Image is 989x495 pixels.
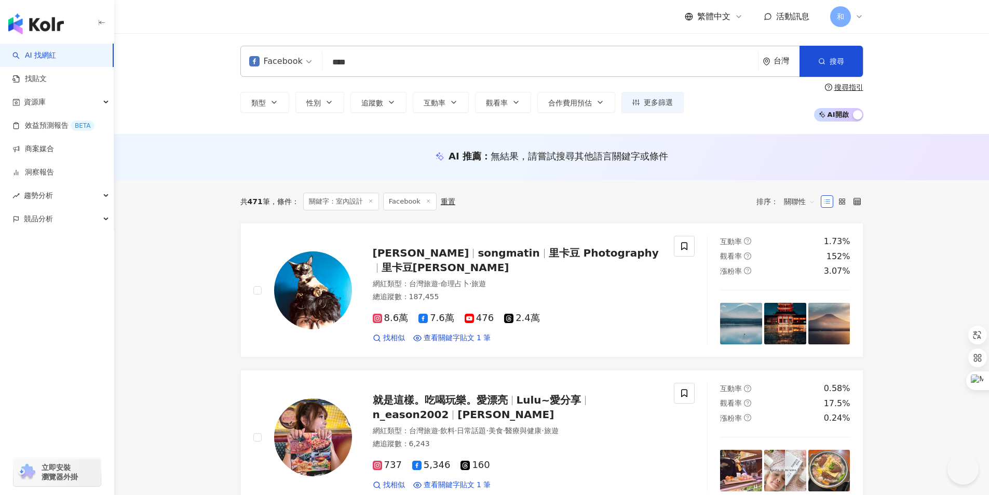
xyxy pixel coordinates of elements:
[248,197,263,206] span: 471
[424,333,491,343] span: 查看關鍵字貼文 1 筆
[295,92,344,113] button: 性別
[478,247,539,259] span: songmatin
[756,193,821,210] div: 排序：
[383,193,437,210] span: Facebook
[744,267,751,274] span: question-circle
[827,251,850,262] div: 152%
[489,426,503,435] span: 美食
[413,480,491,490] a: 查看關鍵字貼文 1 筆
[465,313,494,324] span: 476
[475,92,531,113] button: 觀看率
[441,197,455,206] div: 重置
[449,150,668,163] div: AI 推薦 ：
[24,90,46,114] span: 資源庫
[413,333,491,343] a: 查看關鍵字貼文 1 筆
[440,426,455,435] span: 飲料
[373,408,449,421] span: n_eason2002
[824,398,850,409] div: 17.5%
[784,193,815,210] span: 關聯性
[744,385,751,392] span: question-circle
[249,53,303,70] div: Facebook
[486,99,508,107] span: 觀看率
[800,46,863,77] button: 搜尋
[825,84,832,91] span: question-circle
[373,292,662,302] div: 總追蹤數 ： 187,455
[537,92,615,113] button: 合作費用預估
[697,11,730,22] span: 繁體中文
[544,426,559,435] span: 旅遊
[373,426,662,436] div: 網紅類型 ：
[373,313,409,324] span: 8.6萬
[455,426,457,435] span: ·
[13,458,101,486] a: chrome extension立即安裝 瀏覽器外掛
[251,99,266,107] span: 類型
[413,92,469,113] button: 互動率
[303,193,379,210] span: 關鍵字：室內設計
[306,99,321,107] span: 性別
[418,313,454,324] span: 7.6萬
[373,480,405,490] a: 找相似
[548,99,592,107] span: 合作費用預估
[763,58,770,65] span: environment
[824,265,850,277] div: 3.07%
[720,384,742,393] span: 互動率
[720,237,742,246] span: 互動率
[776,11,809,21] span: 活動訊息
[720,450,762,492] img: post-image
[373,439,662,449] div: 總追蹤數 ： 6,243
[412,460,451,471] span: 5,346
[549,247,659,259] span: 里卡豆 Photography
[541,426,544,435] span: ·
[830,57,844,65] span: 搜尋
[947,453,979,485] iframe: Help Scout Beacon - Open
[350,92,407,113] button: 追蹤數
[373,247,469,259] span: [PERSON_NAME]
[744,399,751,407] span: question-circle
[720,414,742,422] span: 漲粉率
[373,333,405,343] a: 找相似
[240,223,863,357] a: KOL Avatar[PERSON_NAME]songmatin里卡豆 Photography里卡豆[PERSON_NAME]網紅類型：台灣旅遊·命理占卜·旅遊總追蹤數：187,4558.6萬7...
[42,463,78,481] span: 立即安裝 瀏覽器外掛
[274,398,352,476] img: KOL Avatar
[440,279,469,288] span: 命理占卜
[382,261,509,274] span: 里卡豆[PERSON_NAME]
[720,267,742,275] span: 漲粉率
[471,279,486,288] span: 旅遊
[438,426,440,435] span: ·
[764,303,806,345] img: post-image
[774,57,800,65] div: 台灣
[503,426,505,435] span: ·
[644,98,673,106] span: 更多篩選
[240,92,289,113] button: 類型
[457,426,486,435] span: 日常話題
[491,151,668,162] span: 無結果，請嘗試搜尋其他語言關鍵字或條件
[270,197,299,206] span: 條件 ：
[720,252,742,260] span: 觀看率
[424,99,445,107] span: 互動率
[744,252,751,260] span: question-circle
[438,279,440,288] span: ·
[409,279,438,288] span: 台灣旅遊
[383,480,405,490] span: 找相似
[12,167,54,178] a: 洞察報告
[373,279,662,289] div: 網紅類型 ：
[240,197,270,206] div: 共 筆
[12,74,47,84] a: 找貼文
[824,236,850,247] div: 1.73%
[8,14,64,34] img: logo
[24,207,53,231] span: 競品分析
[424,480,491,490] span: 查看關鍵字貼文 1 筆
[505,426,541,435] span: 醫療與健康
[361,99,383,107] span: 追蹤數
[12,50,56,61] a: searchAI 找網紅
[824,412,850,424] div: 0.24%
[17,464,37,480] img: chrome extension
[764,450,806,492] img: post-image
[12,144,54,154] a: 商案媒合
[834,83,863,91] div: 搜尋指引
[383,333,405,343] span: 找相似
[409,426,438,435] span: 台灣旅遊
[460,460,490,471] span: 160
[720,303,762,345] img: post-image
[12,192,20,199] span: rise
